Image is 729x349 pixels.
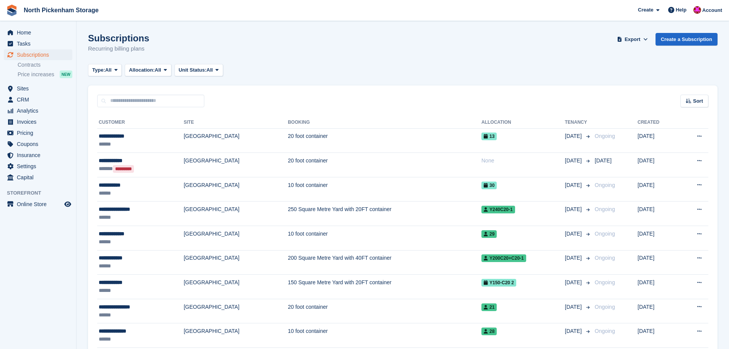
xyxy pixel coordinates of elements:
[17,116,63,127] span: Invoices
[595,304,615,310] span: Ongoing
[4,199,72,210] a: menu
[481,206,515,213] span: Y240C20-1
[638,323,678,348] td: [DATE]
[595,182,615,188] span: Ongoing
[155,66,161,74] span: All
[481,254,526,262] span: Y200C20+C20-1
[288,275,481,299] td: 150 Square Metre Yard with 20FT container
[288,128,481,153] td: 20 foot container
[92,66,105,74] span: Type:
[481,230,497,238] span: 29
[565,279,583,287] span: [DATE]
[17,38,63,49] span: Tasks
[638,226,678,251] td: [DATE]
[17,83,63,94] span: Sites
[17,128,63,138] span: Pricing
[184,202,288,226] td: [GEOGRAPHIC_DATA]
[184,299,288,323] td: [GEOGRAPHIC_DATA]
[17,105,63,116] span: Analytics
[595,279,615,285] span: Ongoing
[129,66,155,74] span: Allocation:
[656,33,718,46] a: Create a Subscription
[4,172,72,183] a: menu
[7,189,76,197] span: Storefront
[4,116,72,127] a: menu
[184,116,288,129] th: Site
[565,303,583,311] span: [DATE]
[625,36,640,43] span: Export
[60,70,72,78] div: NEW
[184,153,288,177] td: [GEOGRAPHIC_DATA]
[4,105,72,116] a: menu
[88,44,149,53] p: Recurring billing plans
[595,133,615,139] span: Ongoing
[595,255,615,261] span: Ongoing
[565,181,583,189] span: [DATE]
[565,230,583,238] span: [DATE]
[565,254,583,262] span: [DATE]
[595,206,615,212] span: Ongoing
[595,157,612,164] span: [DATE]
[17,139,63,149] span: Coupons
[88,33,149,43] h1: Subscriptions
[179,66,207,74] span: Unit Status:
[6,5,18,16] img: stora-icon-8386f47178a22dfd0bd8f6a31ec36ba5ce8667c1dd55bd0f319d3a0aa187defe.svg
[638,6,653,14] span: Create
[18,61,72,69] a: Contracts
[4,128,72,138] a: menu
[481,116,565,129] th: Allocation
[288,299,481,323] td: 20 foot container
[638,202,678,226] td: [DATE]
[17,27,63,38] span: Home
[481,328,497,335] span: 28
[4,83,72,94] a: menu
[184,226,288,251] td: [GEOGRAPHIC_DATA]
[676,6,687,14] span: Help
[17,199,63,210] span: Online Store
[638,116,678,129] th: Created
[565,205,583,213] span: [DATE]
[481,133,497,140] span: 13
[4,161,72,172] a: menu
[17,172,63,183] span: Capital
[105,66,112,74] span: All
[702,7,722,14] span: Account
[4,38,72,49] a: menu
[4,94,72,105] a: menu
[481,182,497,189] span: 30
[481,279,516,287] span: Y150-c20 2
[18,71,54,78] span: Price increases
[88,64,122,77] button: Type: All
[481,157,565,165] div: None
[175,64,223,77] button: Unit Status: All
[638,299,678,323] td: [DATE]
[565,116,592,129] th: Tenancy
[693,6,701,14] img: Dylan Taylor
[616,33,649,46] button: Export
[184,128,288,153] td: [GEOGRAPHIC_DATA]
[595,231,615,237] span: Ongoing
[184,275,288,299] td: [GEOGRAPHIC_DATA]
[18,70,72,79] a: Price increases NEW
[288,250,481,275] td: 200 Square Metre Yard with 40FT container
[481,303,497,311] span: 21
[638,153,678,177] td: [DATE]
[184,177,288,202] td: [GEOGRAPHIC_DATA]
[288,202,481,226] td: 250 Square Metre Yard with 20FT container
[125,64,171,77] button: Allocation: All
[638,128,678,153] td: [DATE]
[288,226,481,251] td: 10 foot container
[595,328,615,334] span: Ongoing
[638,275,678,299] td: [DATE]
[21,4,102,16] a: North Pickenham Storage
[17,161,63,172] span: Settings
[4,27,72,38] a: menu
[63,200,72,209] a: Preview store
[184,250,288,275] td: [GEOGRAPHIC_DATA]
[638,250,678,275] td: [DATE]
[288,323,481,348] td: 10 foot container
[565,327,583,335] span: [DATE]
[184,323,288,348] td: [GEOGRAPHIC_DATA]
[565,157,583,165] span: [DATE]
[565,132,583,140] span: [DATE]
